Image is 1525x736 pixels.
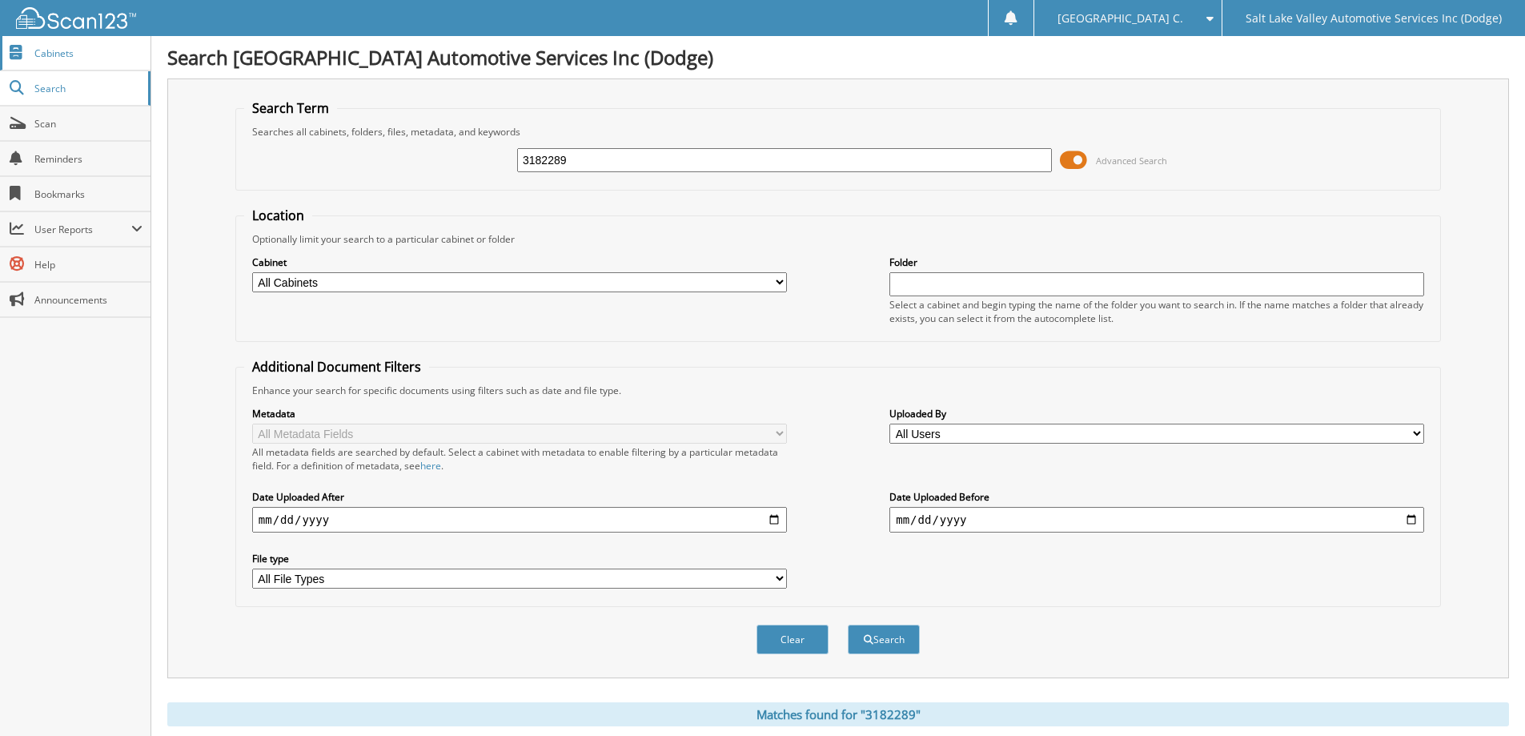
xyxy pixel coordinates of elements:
[167,702,1509,726] div: Matches found for "3182289"
[34,258,142,271] span: Help
[420,459,441,473] a: here
[252,490,787,504] label: Date Uploaded After
[244,384,1432,397] div: Enhance your search for specific documents using filters such as date and file type.
[244,125,1432,139] div: Searches all cabinets, folders, files, metadata, and keywords
[34,152,142,166] span: Reminders
[1096,155,1167,167] span: Advanced Search
[244,232,1432,246] div: Optionally limit your search to a particular cabinet or folder
[252,445,787,473] div: All metadata fields are searched by default. Select a cabinet with metadata to enable filtering b...
[889,407,1424,420] label: Uploaded By
[756,625,829,654] button: Clear
[252,552,787,565] label: File type
[1246,14,1502,23] span: Salt Lake Valley Automotive Services Inc (Dodge)
[34,82,140,95] span: Search
[244,207,312,224] legend: Location
[1445,659,1525,736] iframe: Chat Widget
[34,46,142,60] span: Cabinets
[16,7,136,29] img: scan123-logo-white.svg
[34,293,142,307] span: Announcements
[34,187,142,201] span: Bookmarks
[889,507,1424,533] input: end
[889,490,1424,504] label: Date Uploaded Before
[244,358,429,376] legend: Additional Document Filters
[244,99,337,117] legend: Search Term
[34,117,142,131] span: Scan
[252,507,787,533] input: start
[848,625,920,654] button: Search
[889,255,1424,269] label: Folder
[252,407,787,420] label: Metadata
[889,298,1424,325] div: Select a cabinet and begin typing the name of the folder you want to search in. If the name match...
[1057,14,1183,23] span: [GEOGRAPHIC_DATA] C.
[167,44,1509,70] h1: Search [GEOGRAPHIC_DATA] Automotive Services Inc (Dodge)
[252,255,787,269] label: Cabinet
[34,223,131,236] span: User Reports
